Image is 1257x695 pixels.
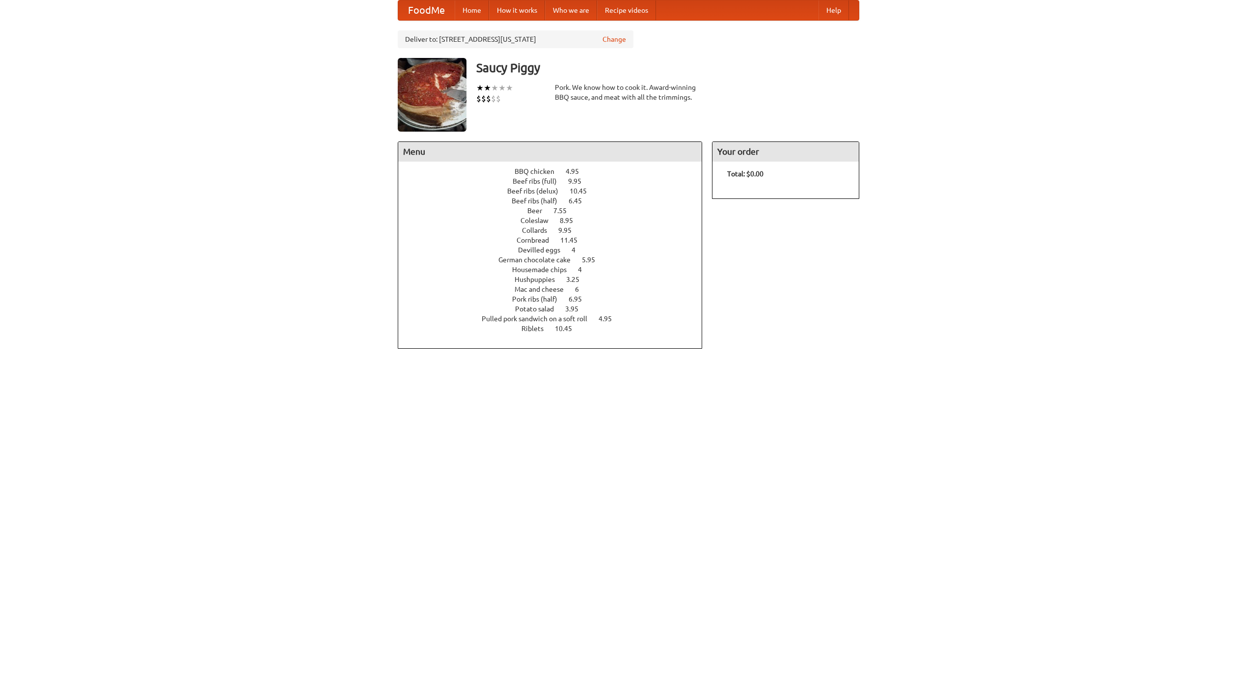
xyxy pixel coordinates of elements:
a: Coleslaw 8.95 [520,217,591,224]
span: Mac and cheese [515,285,574,293]
span: Coleslaw [520,217,558,224]
span: Beef ribs (half) [512,197,567,205]
span: 6 [575,285,589,293]
span: 6.95 [569,295,592,303]
a: Housemade chips 4 [512,266,600,274]
li: $ [491,93,496,104]
b: Total: $0.00 [727,170,764,178]
li: $ [496,93,501,104]
a: Recipe videos [597,0,656,20]
li: ★ [498,83,506,93]
span: 4 [578,266,592,274]
a: Change [602,34,626,44]
span: Beef ribs (full) [513,177,567,185]
span: 9.95 [568,177,591,185]
a: BBQ chicken 4.95 [515,167,597,175]
span: Beef ribs (delux) [507,187,568,195]
li: ★ [491,83,498,93]
li: ★ [476,83,484,93]
a: Hushpuppies 3.25 [515,276,598,283]
h3: Saucy Piggy [476,58,859,78]
span: 9.95 [558,226,581,234]
span: Cornbread [517,236,559,244]
div: Deliver to: [STREET_ADDRESS][US_STATE] [398,30,633,48]
a: Beef ribs (half) 6.45 [512,197,600,205]
span: Beer [527,207,552,215]
span: 8.95 [560,217,583,224]
span: Housemade chips [512,266,576,274]
img: angular.jpg [398,58,466,132]
a: How it works [489,0,545,20]
a: Riblets 10.45 [521,325,590,333]
span: Collards [522,226,557,234]
span: 10.45 [555,325,582,333]
a: Pulled pork sandwich on a soft roll 4.95 [482,315,630,323]
a: Devilled eggs 4 [518,246,594,254]
span: 4.95 [566,167,589,175]
h4: Your order [712,142,859,162]
span: Hushpuppies [515,276,565,283]
span: 4.95 [599,315,622,323]
span: 7.55 [553,207,576,215]
a: Beef ribs (full) 9.95 [513,177,600,185]
span: 5.95 [582,256,605,264]
span: 10.45 [570,187,597,195]
span: 4 [572,246,585,254]
a: Mac and cheese 6 [515,285,597,293]
a: Who we are [545,0,597,20]
a: Home [455,0,489,20]
span: German chocolate cake [498,256,580,264]
a: Potato salad 3.95 [515,305,597,313]
li: $ [481,93,486,104]
a: Cornbread 11.45 [517,236,596,244]
span: Devilled eggs [518,246,570,254]
a: Beer 7.55 [527,207,585,215]
a: Help [819,0,849,20]
span: Riblets [521,325,553,333]
li: ★ [506,83,513,93]
li: ★ [484,83,491,93]
a: Pork ribs (half) 6.95 [512,295,600,303]
h4: Menu [398,142,702,162]
li: $ [486,93,491,104]
span: 11.45 [560,236,587,244]
a: German chocolate cake 5.95 [498,256,613,264]
span: BBQ chicken [515,167,564,175]
span: 3.95 [565,305,588,313]
li: $ [476,93,481,104]
span: 6.45 [569,197,592,205]
div: Pork. We know how to cook it. Award-winning BBQ sauce, and meat with all the trimmings. [555,83,702,102]
span: Potato salad [515,305,564,313]
span: Pork ribs (half) [512,295,567,303]
a: FoodMe [398,0,455,20]
span: Pulled pork sandwich on a soft roll [482,315,597,323]
a: Beef ribs (delux) 10.45 [507,187,605,195]
span: 3.25 [566,276,589,283]
a: Collards 9.95 [522,226,590,234]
